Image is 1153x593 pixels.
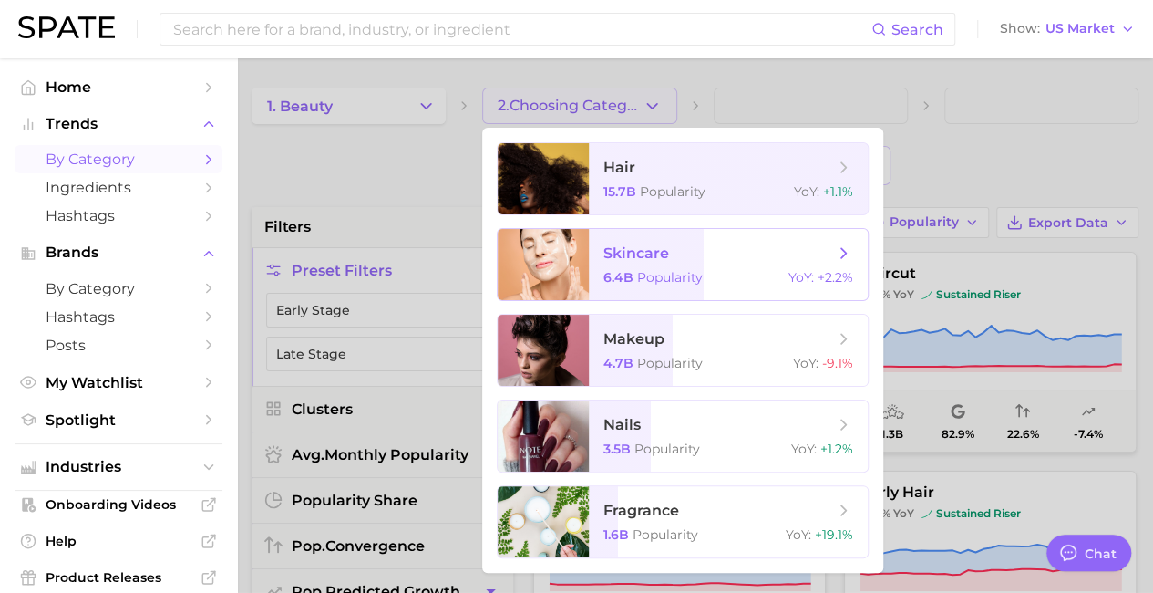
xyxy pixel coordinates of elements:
[640,183,705,200] span: Popularity
[15,275,222,303] a: by Category
[791,441,817,457] span: YoY :
[603,330,664,348] span: makeup
[603,502,679,519] span: fragrance
[603,526,629,543] span: 1.6b
[15,145,222,173] a: by Category
[637,355,703,371] span: Popularity
[603,183,636,200] span: 15.7b
[788,269,814,286] span: YoY :
[46,244,191,261] span: Brands
[15,173,222,202] a: Ingredients
[46,308,191,326] span: Hashtags
[15,453,222,481] button: Industries
[18,16,115,38] img: SPATE
[46,207,191,224] span: Hashtags
[46,496,191,513] span: Onboarding Videos
[46,280,191,297] span: by Category
[815,526,853,543] span: +19.1%
[46,78,191,96] span: Home
[793,355,818,371] span: YoY :
[15,369,222,397] a: My Watchlist
[15,491,222,518] a: Onboarding Videos
[15,331,222,359] a: Posts
[171,14,871,45] input: Search here for a brand, industry, or ingredient
[15,239,222,266] button: Brands
[15,110,222,138] button: Trends
[823,183,853,200] span: +1.1%
[46,116,191,132] span: Trends
[818,269,853,286] span: +2.2%
[633,526,698,543] span: Popularity
[15,303,222,331] a: Hashtags
[822,355,853,371] span: -9.1%
[46,179,191,196] span: Ingredients
[46,459,191,475] span: Industries
[1000,24,1040,34] span: Show
[603,441,631,457] span: 3.5b
[820,441,853,457] span: +1.2%
[15,564,222,591] a: Product Releases
[15,202,222,230] a: Hashtags
[482,128,883,573] ul: 2.Choosing Category
[15,527,222,555] a: Help
[603,416,641,433] span: nails
[603,244,669,262] span: skincare
[786,526,811,543] span: YoY :
[46,337,191,354] span: Posts
[1045,24,1115,34] span: US Market
[637,269,703,286] span: Popularity
[46,569,191,586] span: Product Releases
[995,17,1139,41] button: ShowUS Market
[603,355,633,371] span: 4.7b
[794,183,819,200] span: YoY :
[891,21,943,38] span: Search
[634,441,700,457] span: Popularity
[15,73,222,101] a: Home
[46,533,191,549] span: Help
[46,151,191,168] span: by Category
[46,411,191,429] span: Spotlight
[603,269,633,286] span: 6.4b
[603,159,635,176] span: hair
[15,406,222,434] a: Spotlight
[46,374,191,391] span: My Watchlist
